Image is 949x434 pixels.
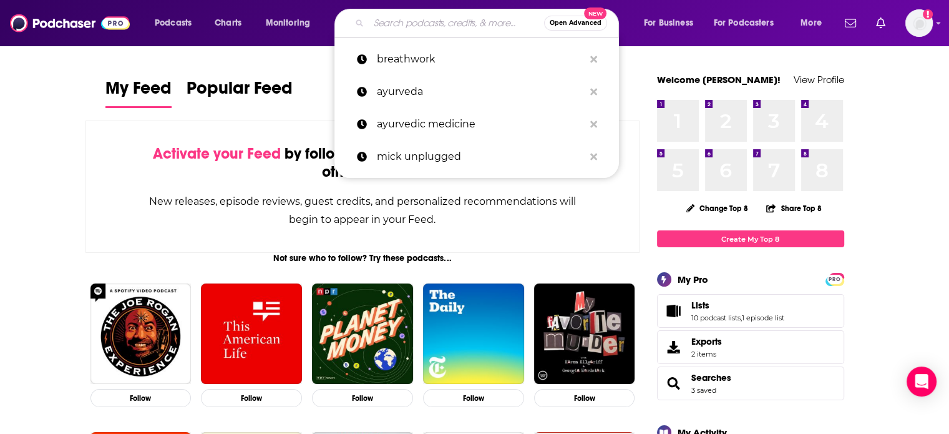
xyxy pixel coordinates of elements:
a: 3 saved [691,386,716,395]
a: ayurvedic medicine [334,108,619,141]
span: PRO [827,275,842,284]
button: Follow [312,389,413,407]
a: Exports [657,330,844,364]
div: New releases, episode reviews, guest credits, and personalized recommendations will begin to appe... [148,192,577,229]
img: My Favorite Murder with Karen Kilgariff and Georgia Hardstark [534,284,635,385]
a: 1 episode list [742,313,784,322]
a: 10 podcast lists [691,313,741,322]
button: open menu [146,13,208,33]
button: Open AdvancedNew [544,16,607,31]
div: Search podcasts, credits, & more... [346,9,631,37]
span: Activate your Feed [153,144,281,163]
button: Follow [423,389,524,407]
a: mick unplugged [334,141,619,173]
div: My Pro [678,274,708,285]
span: For Podcasters [714,14,774,32]
span: Lists [691,300,709,311]
div: Open Intercom Messenger [907,367,937,397]
img: This American Life [201,284,302,385]
a: PRO [827,274,842,284]
svg: Add a profile image [923,9,933,19]
button: Show profile menu [905,9,933,37]
a: breathwork [334,43,619,76]
span: Exports [691,336,722,347]
button: Change Top 8 [679,200,756,216]
a: Create My Top 8 [657,230,844,247]
span: More [801,14,822,32]
span: 2 items [691,350,722,358]
img: The Daily [423,284,524,385]
p: ayurveda [377,76,584,108]
button: Follow [201,389,302,407]
img: Planet Money [312,284,413,385]
img: Podchaser - Follow, Share and Rate Podcasts [10,11,130,35]
a: Popular Feed [187,77,293,108]
span: For Business [644,14,693,32]
a: Welcome [PERSON_NAME]! [657,74,781,86]
a: View Profile [794,74,844,86]
a: Lists [691,300,784,311]
span: Open Advanced [550,20,601,26]
a: Lists [661,302,686,320]
a: My Feed [105,77,172,108]
span: Exports [661,338,686,356]
div: by following Podcasts, Creators, Lists, and other Users! [148,145,577,181]
button: Follow [534,389,635,407]
p: ayurvedic medicine [377,108,584,141]
span: Lists [657,294,844,328]
span: New [584,7,606,19]
input: Search podcasts, credits, & more... [369,13,544,33]
a: Searches [691,372,731,383]
a: Show notifications dropdown [871,12,890,34]
a: Charts [207,13,249,33]
span: Popular Feed [187,77,293,106]
button: open menu [706,13,792,33]
a: ayurveda [334,76,619,108]
img: The Joe Rogan Experience [90,284,192,385]
div: Not sure who to follow? Try these podcasts... [85,253,640,264]
a: Searches [661,375,686,392]
span: , [741,313,742,322]
span: Monitoring [266,14,310,32]
p: breathwork [377,43,584,76]
button: open menu [792,13,837,33]
span: Searches [657,367,844,400]
a: Show notifications dropdown [840,12,861,34]
button: open menu [257,13,326,33]
button: open menu [635,13,709,33]
span: Logged in as Bcprpro33 [905,9,933,37]
button: Follow [90,389,192,407]
span: Charts [215,14,241,32]
button: Share Top 8 [766,196,822,220]
span: Podcasts [155,14,192,32]
img: User Profile [905,9,933,37]
p: mick unplugged [377,141,584,173]
span: My Feed [105,77,172,106]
